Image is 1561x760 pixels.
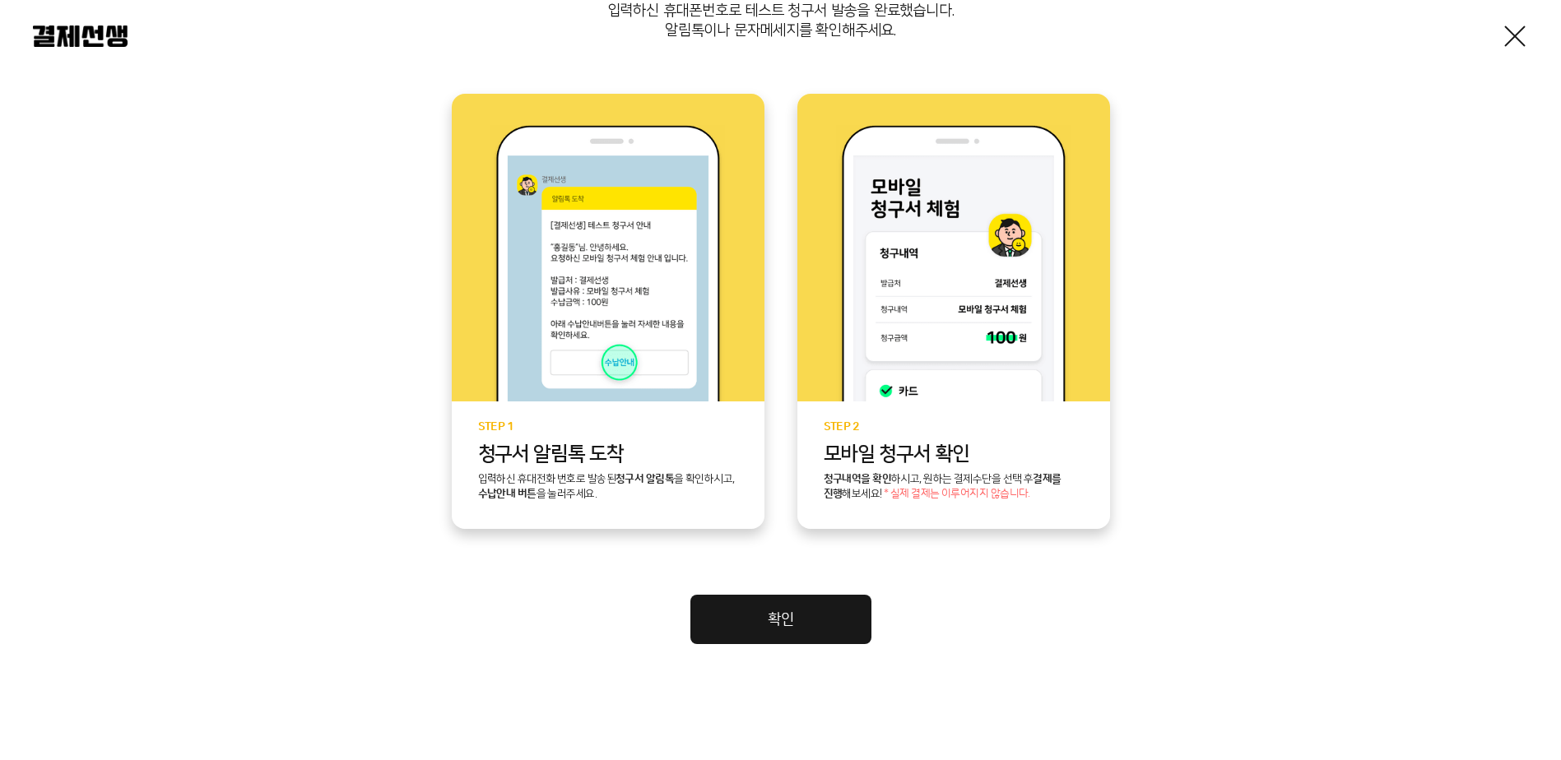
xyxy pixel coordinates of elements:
[478,443,738,466] p: 청구서 알림톡 도착
[33,25,128,47] img: 결제선생
[824,473,892,484] b: 청구내역을 확인
[478,421,738,433] p: STEP 1
[824,473,1062,499] b: 결제를 진행
[690,595,871,644] a: 확인
[836,125,1071,401] img: step2 이미지
[478,472,738,502] p: 입력하신 휴대전화 번호로 발송된 을 확인하시고, 을 눌러주세요.
[824,443,1084,466] p: 모바일 청구서 확인
[490,125,725,401] img: step1 이미지
[478,488,537,499] b: 수납안내 버튼
[824,421,1084,433] p: STEP 2
[616,473,674,484] b: 청구서 알림톡
[884,489,1030,500] span: * 실제 결제는 이루어지지 않습니다.
[824,472,1084,502] p: 하시고, 원하는 결제수단을 선택 후 해보세요!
